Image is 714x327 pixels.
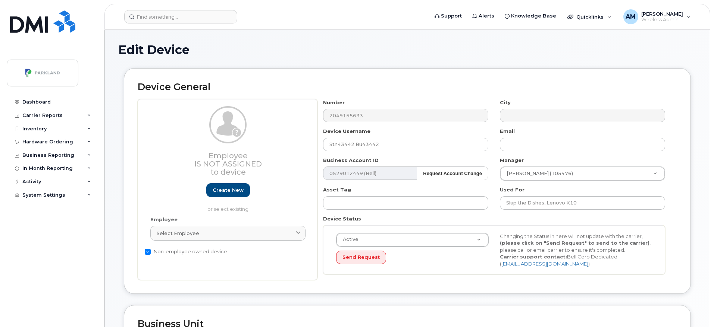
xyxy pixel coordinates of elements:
[501,261,588,267] a: [EMAIL_ADDRESS][DOMAIN_NAME]
[150,152,306,176] h3: Employee
[323,157,379,164] label: Business Account ID
[150,226,306,241] a: Select employee
[500,128,515,135] label: Email
[494,233,658,267] div: Changing the Status in here will not update with the carrier, , please call or email carrier to e...
[323,128,370,135] label: Device Username
[138,82,677,92] h2: Device General
[500,167,665,180] a: [PERSON_NAME] (105476)
[210,168,246,177] span: to device
[502,170,573,177] span: [PERSON_NAME] (105476)
[145,247,227,256] label: Non-employee owned device
[145,249,151,255] input: Non-employee owned device
[336,251,386,264] button: Send Request
[194,159,262,168] span: Is not assigned
[323,215,361,222] label: Device Status
[500,99,511,106] label: City
[500,254,567,260] strong: Carrier support contact:
[150,216,178,223] label: Employee
[500,186,524,193] label: Used For
[500,157,524,164] label: Manager
[118,43,696,56] h1: Edit Device
[157,230,199,237] span: Select employee
[150,206,306,213] p: or select existing
[206,183,250,197] a: Create new
[336,233,488,247] a: Active
[323,186,351,193] label: Asset Tag
[500,240,649,246] strong: (please click on "Send Request" to send to the carrier)
[423,171,482,176] strong: Request Account Change
[338,236,358,243] span: Active
[323,99,345,106] label: Number
[417,166,488,180] button: Request Account Change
